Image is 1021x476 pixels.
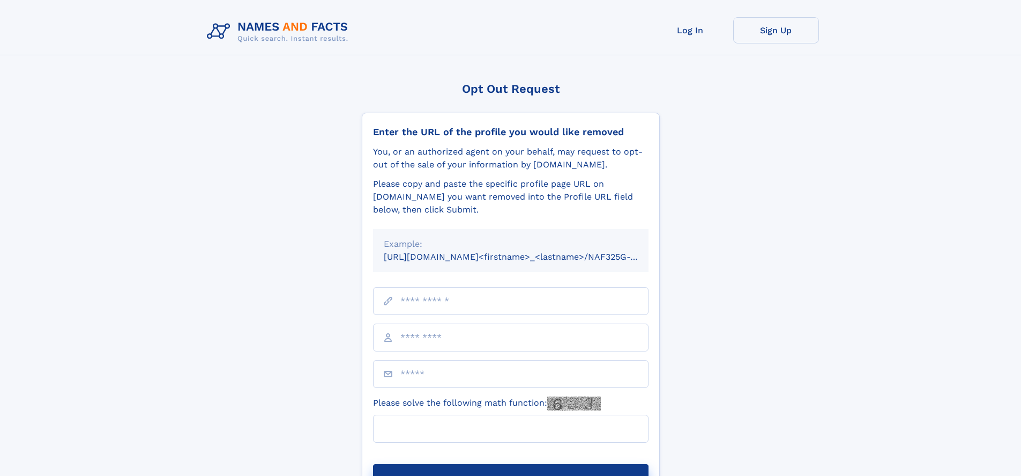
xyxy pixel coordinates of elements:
[373,126,649,138] div: Enter the URL of the profile you would like removed
[373,178,649,216] div: Please copy and paste the specific profile page URL on [DOMAIN_NAME] you want removed into the Pr...
[733,17,819,43] a: Sign Up
[362,82,660,96] div: Opt Out Request
[373,397,601,411] label: Please solve the following math function:
[647,17,733,43] a: Log In
[384,252,669,262] small: [URL][DOMAIN_NAME]<firstname>_<lastname>/NAF325G-xxxxxxxx
[373,145,649,171] div: You, or an authorized agent on your behalf, may request to opt-out of the sale of your informatio...
[203,17,357,46] img: Logo Names and Facts
[384,238,638,251] div: Example:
